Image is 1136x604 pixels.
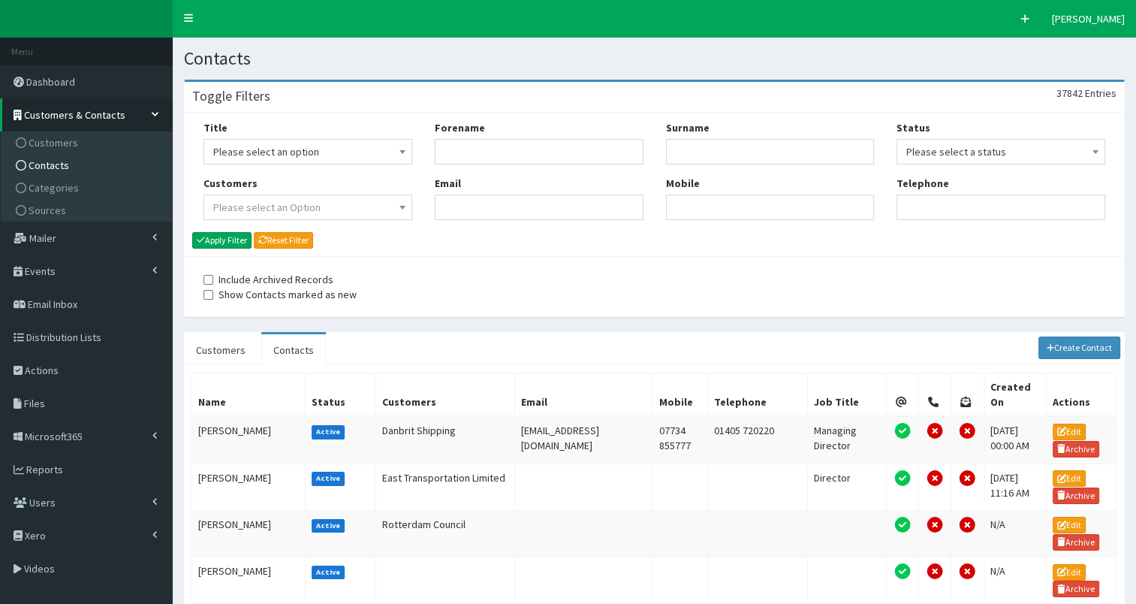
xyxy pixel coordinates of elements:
[184,334,258,366] a: Customers
[29,496,56,509] span: Users
[807,373,886,417] th: Job Title
[5,199,172,222] a: Sources
[203,272,333,287] label: Include Archived Records
[984,373,1046,417] th: Created On
[203,120,228,135] label: Title
[213,141,402,162] span: Please select an option
[1056,86,1083,100] span: 37842
[435,120,485,135] label: Forename
[312,566,345,579] label: Active
[1052,12,1125,26] span: [PERSON_NAME]
[254,232,313,249] a: Reset Filter
[376,373,515,417] th: Customers
[192,89,270,103] h3: Toggle Filters
[1053,424,1086,440] a: Edit
[5,177,172,199] a: Categories
[708,373,807,417] th: Telephone
[203,290,213,300] input: Show Contacts marked as new
[984,557,1046,603] td: N/A
[896,176,949,191] label: Telephone
[666,176,700,191] label: Mobile
[192,557,306,603] td: [PERSON_NAME]
[376,416,515,464] td: Danbrit Shipping
[1047,373,1117,417] th: Actions
[666,120,710,135] label: Surname
[312,472,345,485] label: Active
[203,139,412,165] span: Please select an option
[515,416,653,464] td: [EMAIL_ADDRESS][DOMAIN_NAME]
[25,264,56,278] span: Events
[312,425,345,439] label: Active
[984,416,1046,464] td: [DATE] 00:00 AM
[192,232,252,249] button: Apply Filter
[515,373,653,417] th: Email
[435,176,461,191] label: Email
[29,181,79,195] span: Categories
[5,131,172,154] a: Customers
[25,529,46,542] span: Xero
[886,373,918,417] th: Email Permission
[1053,470,1086,487] a: Edit
[896,120,930,135] label: Status
[1053,534,1099,551] a: Archive
[213,201,321,214] span: Please select an Option
[1038,337,1121,359] a: Create Contact
[192,464,306,510] td: [PERSON_NAME]
[192,416,306,464] td: [PERSON_NAME]
[26,75,75,89] span: Dashboard
[312,519,345,533] label: Active
[29,204,66,217] span: Sources
[203,275,213,285] input: Include Archived Records
[1053,488,1099,504] a: Archive
[1053,564,1086,581] a: Edit
[376,464,515,510] td: East Transportation Limited
[29,159,69,172] span: Contacts
[305,373,376,417] th: Status
[25,364,59,377] span: Actions
[192,510,306,557] td: [PERSON_NAME]
[376,510,515,557] td: Rotterdam Council
[951,373,984,417] th: Post Permission
[261,334,326,366] a: Contacts
[1053,581,1099,597] a: Archive
[906,141,1095,162] span: Please select a status
[919,373,951,417] th: Telephone Permission
[984,510,1046,557] td: N/A
[652,373,707,417] th: Mobile
[26,331,101,344] span: Distribution Lists
[5,154,172,177] a: Contacts
[1053,517,1086,533] a: Edit
[29,231,56,245] span: Mailer
[25,430,83,443] span: Microsoft365
[203,176,258,191] label: Customers
[24,108,125,122] span: Customers & Contacts
[896,139,1105,165] span: Please select a status
[24,397,45,410] span: Files
[203,287,357,302] label: Show Contacts marked as new
[1053,441,1099,458] a: Archive
[24,562,55,575] span: Videos
[184,49,1125,68] h1: Contacts
[29,136,78,149] span: Customers
[1085,86,1116,100] span: Entries
[708,416,807,464] td: 01405 720220
[652,416,707,464] td: 07734 855777
[192,373,306,417] th: Name
[26,463,63,476] span: Reports
[807,416,886,464] td: Managing Director
[984,464,1046,510] td: [DATE] 11:16 AM
[28,297,77,311] span: Email Inbox
[807,464,886,510] td: Director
